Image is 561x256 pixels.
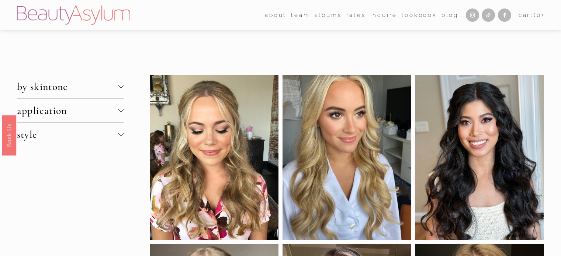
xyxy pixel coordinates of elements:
span: team [291,10,310,20]
a: Book Us [2,115,16,155]
span: by skintone [17,80,118,93]
a: folder dropdown [265,10,287,21]
img: Beauty Asylum | Bridal Hair &amp; Makeup Charlotte &amp; Atlanta [17,6,130,25]
span: ( ) [534,12,544,18]
span: about [265,10,287,20]
button: application [17,99,124,122]
a: Lookbook [402,10,437,21]
a: albums [315,10,342,21]
button: by skintone [17,75,124,98]
a: Instagram [466,8,479,22]
a: TikTok [482,8,495,22]
span: application [17,104,118,117]
a: Facebook [498,8,511,22]
span: style [17,128,118,141]
span: 0 [537,12,541,18]
a: Blog [441,10,458,21]
a: 0 items in cart [519,10,544,20]
button: style [17,123,124,146]
a: folder dropdown [291,10,310,21]
a: Rates [346,10,366,21]
a: Inquire [370,10,398,21]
